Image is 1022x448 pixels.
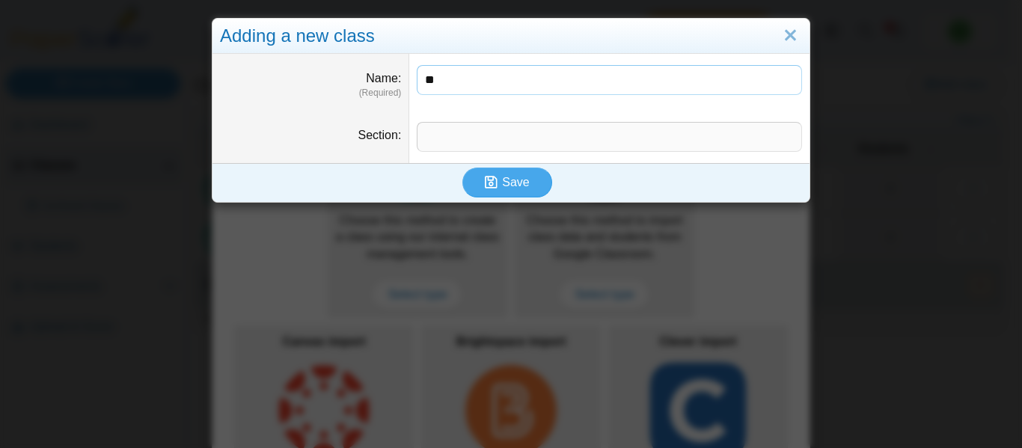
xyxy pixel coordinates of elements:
[366,72,401,85] label: Name
[502,176,529,188] span: Save
[212,19,810,54] div: Adding a new class
[462,168,552,197] button: Save
[779,23,802,49] a: Close
[358,129,402,141] label: Section
[220,87,401,99] dfn: (Required)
